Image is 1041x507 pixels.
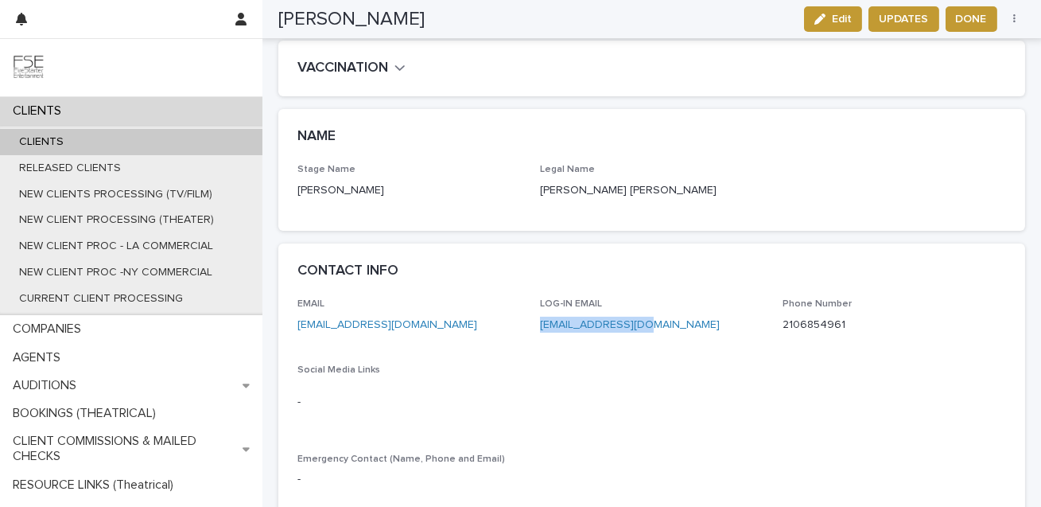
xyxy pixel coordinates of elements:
[297,471,1006,488] p: -
[783,299,852,309] span: Phone Number
[6,103,74,119] p: CLIENTS
[6,266,225,279] p: NEW CLIENT PROC -NY COMMERCIAL
[946,6,997,32] button: DONE
[297,60,388,77] h2: VACCINATION
[297,165,355,174] span: Stage Name
[868,6,939,32] button: UPDATES
[6,162,134,175] p: RELEASED CLIENTS
[783,319,845,330] a: 2106854961
[297,319,477,330] a: [EMAIL_ADDRESS][DOMAIN_NAME]
[6,292,196,306] p: CURRENT CLIENT PROCESSING
[956,11,987,27] span: DONE
[6,478,186,493] p: RESOURCE LINKS (Theatrical)
[297,182,521,199] p: [PERSON_NAME]
[6,135,76,149] p: CLIENTS
[832,14,852,25] span: Edit
[278,8,425,31] h2: [PERSON_NAME]
[6,213,227,227] p: NEW CLIENT PROCESSING (THEATER)
[6,406,169,421] p: BOOKINGS (THEATRICAL)
[6,434,243,464] p: CLIENT COMMISSIONS & MAILED CHECKS
[804,6,862,32] button: Edit
[879,11,929,27] span: UPDATES
[6,240,226,253] p: NEW CLIENT PROC - LA COMMERCIAL
[6,350,73,365] p: AGENTS
[297,60,406,77] button: VACCINATION
[297,263,398,280] h2: CONTACT INFO
[540,182,763,199] p: [PERSON_NAME] [PERSON_NAME]
[297,394,521,411] p: -
[297,299,324,309] span: EMAIL
[297,454,505,464] span: Emergency Contact (Name, Phone and Email)
[297,365,380,375] span: Social Media Links
[540,319,720,330] a: [EMAIL_ADDRESS][DOMAIN_NAME]
[540,165,595,174] span: Legal Name
[13,52,45,84] img: 9JgRvJ3ETPGCJDhvPVA5
[6,322,94,337] p: COMPANIES
[297,128,336,146] h2: NAME
[6,188,225,201] p: NEW CLIENTS PROCESSING (TV/FILM)
[540,299,602,309] span: LOG-IN EMAIL
[6,378,89,393] p: AUDITIONS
